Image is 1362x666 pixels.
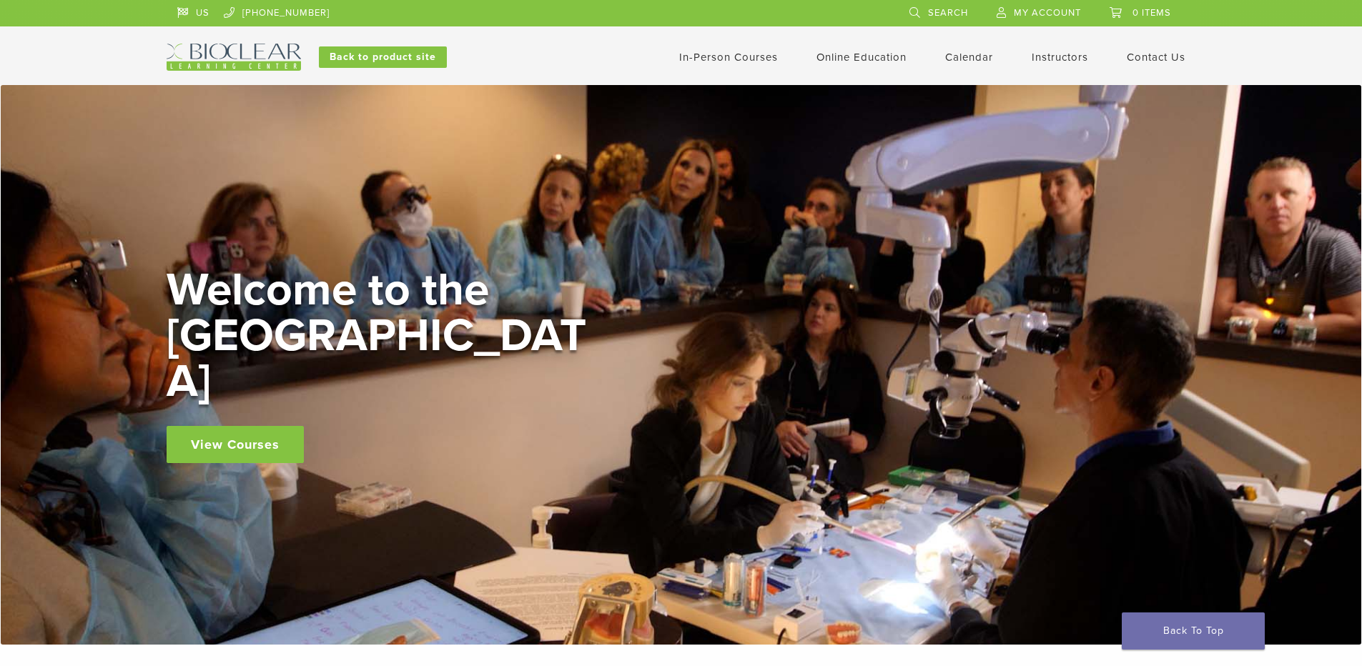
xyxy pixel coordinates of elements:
[1122,612,1265,650] a: Back To Top
[679,51,778,64] a: In-Person Courses
[167,267,596,404] h2: Welcome to the [GEOGRAPHIC_DATA]
[816,51,907,64] a: Online Education
[1014,7,1081,19] span: My Account
[1032,51,1088,64] a: Instructors
[167,44,301,71] img: Bioclear
[1132,7,1171,19] span: 0 items
[1127,51,1185,64] a: Contact Us
[167,426,304,463] a: View Courses
[928,7,968,19] span: Search
[319,46,447,68] a: Back to product site
[945,51,993,64] a: Calendar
